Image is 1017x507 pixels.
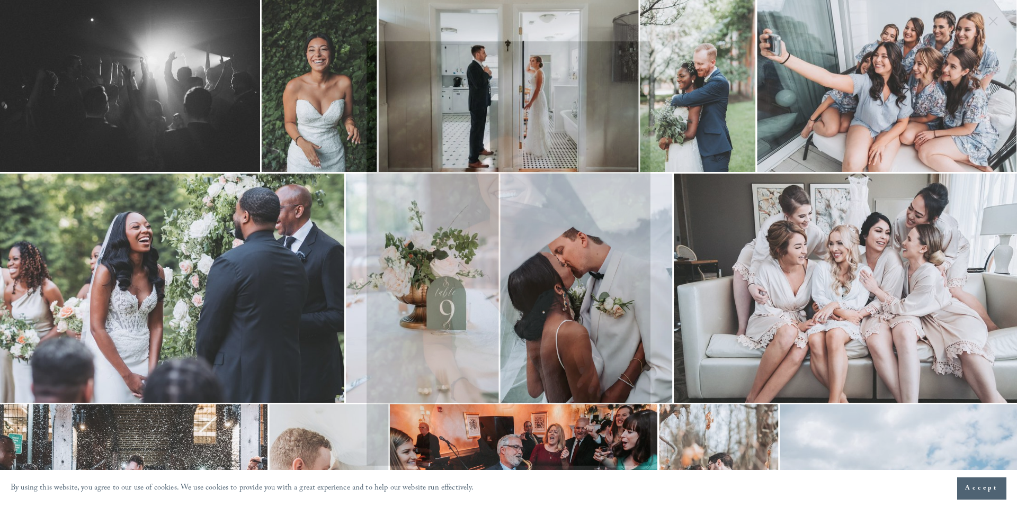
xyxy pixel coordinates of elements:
span: Accept [965,483,998,494]
button: Accept [957,477,1006,500]
button: Previous Slide [31,247,38,260]
p: By using this website, you agree to our use of cookies. We use cookies to provide you with a grea... [11,481,474,496]
button: Next Slide [979,247,986,260]
button: Close [985,15,1002,27]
